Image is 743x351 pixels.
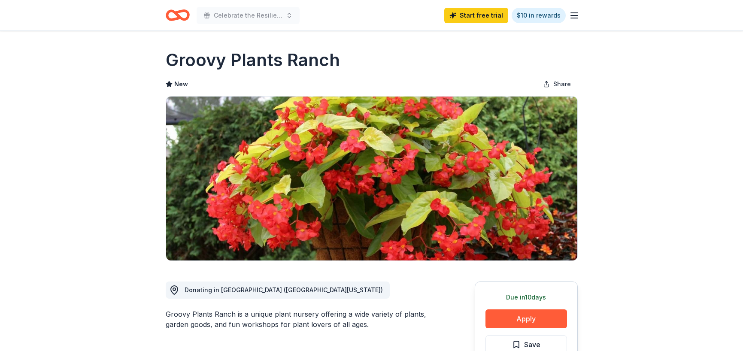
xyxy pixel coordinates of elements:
[553,79,571,89] span: Share
[485,292,567,303] div: Due in 10 days
[174,79,188,89] span: New
[444,8,508,23] a: Start free trial
[512,8,566,23] a: $10 in rewards
[166,97,577,260] img: Image for Groovy Plants Ranch
[214,10,282,21] span: Celebrate the Resilient
[536,76,578,93] button: Share
[485,309,567,328] button: Apply
[524,339,540,350] span: Save
[185,286,383,294] span: Donating in [GEOGRAPHIC_DATA] ([GEOGRAPHIC_DATA][US_STATE])
[166,309,434,330] div: Groovy Plants Ranch is a unique plant nursery offering a wide variety of plants, garden goods, an...
[166,48,340,72] h1: Groovy Plants Ranch
[197,7,300,24] button: Celebrate the Resilient
[166,5,190,25] a: Home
